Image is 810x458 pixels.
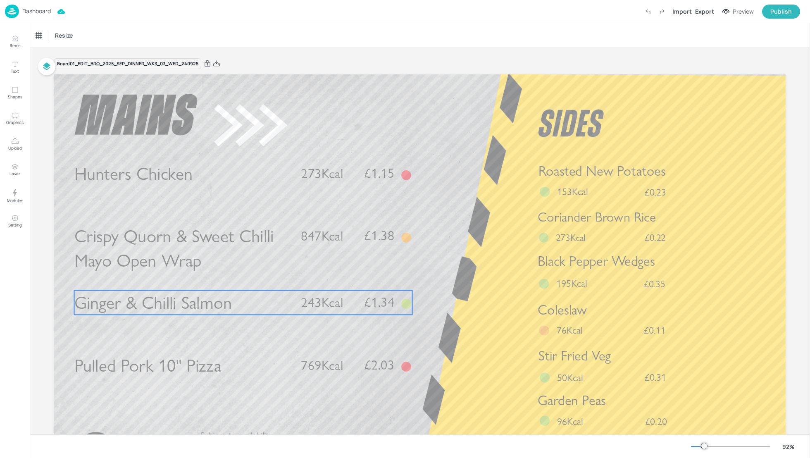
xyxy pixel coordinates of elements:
span: Hunters Chicken [74,163,193,185]
span: £0.31 [645,372,667,382]
div: Export [695,7,714,16]
div: Publish [770,7,792,16]
span: £2.03 [364,358,394,372]
div: 92 % [779,442,798,451]
span: £0.23 [645,187,667,197]
span: 50Kcal [557,371,583,384]
p: Dashboard [22,8,51,14]
span: Pulled Pork 10" Pizza [74,355,222,376]
span: £0.20 [645,417,667,427]
div: Import [672,7,692,16]
span: Roasted New Potatoes [538,163,666,179]
span: Garden Peas [538,392,606,408]
span: 195Kcal [556,277,587,290]
div: Board 01_EDIT_BRO_2025_SEP_DINNER_WK3_03_WED_240925 [54,58,201,69]
img: logo-86c26b7e.jpg [5,5,19,18]
label: Undo (Ctrl + Z) [641,5,655,19]
span: 243Kcal [301,294,343,310]
span: 153Kcal [557,186,588,198]
span: 96Kcal [557,415,583,428]
button: Preview [717,5,759,18]
span: Coleslaw [538,302,587,318]
span: 847Kcal [301,228,343,244]
span: 273Kcal [301,166,343,182]
label: Redo (Ctrl + Y) [655,5,669,19]
span: 769Kcal [301,357,343,373]
span: Ginger & Chilli Salmon [74,292,232,313]
span: £0.35 [644,279,666,289]
span: Crispy Quorn & Sweet Chilli Mayo Open Wrap [74,226,274,272]
span: Coriander Brown Rice [538,209,656,225]
span: £1.38 [364,229,394,243]
span: 76Kcal [557,324,583,336]
span: Resize [53,31,74,40]
span: Stir Fried Veg [538,348,611,364]
span: £1.34 [364,296,394,309]
span: £1.15 [364,167,394,180]
span: Black Pepper Wedges [538,253,655,270]
span: £0.22 [645,233,666,243]
div: Preview [733,7,754,16]
span: 273Kcal [556,231,586,243]
span: £0.11 [644,325,666,335]
button: Publish [762,5,800,19]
